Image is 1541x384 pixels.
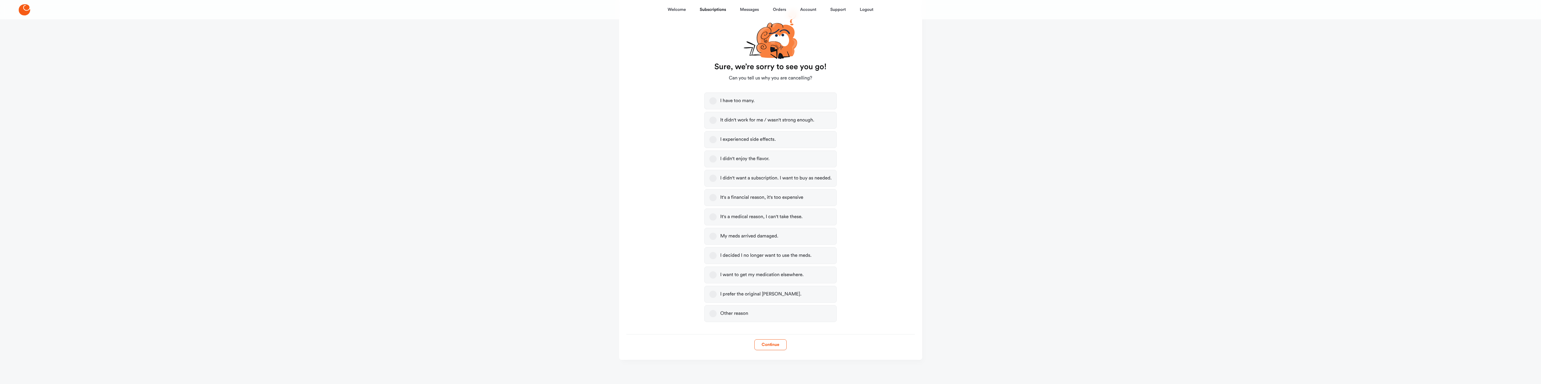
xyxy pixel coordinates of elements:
[709,252,717,259] button: I decided I no longer want to use the meds.
[709,271,717,279] button: I want to get my medication elsewhere.
[709,155,717,163] button: I didn't enjoy the flavor.
[709,310,717,317] button: Other reason
[740,2,759,17] a: Messages
[709,136,717,143] button: I experienced side effects.
[830,2,846,17] a: Support
[773,2,786,17] a: Orders
[754,339,787,350] button: Continue
[709,175,717,182] button: I didn't want a subscription. I want to buy as needed.
[720,98,755,104] div: I have too many.
[800,2,816,17] a: Account
[668,2,686,17] a: Welcome
[743,9,798,59] img: cartoon-confuse-xvMLqgb5.svg
[720,117,814,123] div: It didn't work for me / wasn't strong enough.
[709,117,717,124] button: It didn't work for me / wasn't strong enough.
[709,194,717,201] button: It's a financial reason, it's too expensive
[715,62,827,72] strong: Sure, we’re sorry to see you go!
[720,311,748,317] div: Other reason
[720,156,769,162] div: I didn't enjoy the flavor.
[720,272,804,278] div: I want to get my medication elsewhere.
[709,213,717,221] button: It's a medical reason, I can't take these.
[700,2,726,17] a: Subscriptions
[720,253,811,259] div: I decided I no longer want to use the meds.
[720,233,778,239] div: My meds arrived damaged.
[709,97,717,105] button: I have too many.
[860,2,873,17] a: Logout
[720,214,803,220] div: It's a medical reason, I can't take these.
[720,291,801,297] div: I prefer the original [PERSON_NAME].
[720,195,803,201] div: It's a financial reason, it's too expensive
[709,291,717,298] button: I prefer the original [PERSON_NAME].
[729,75,812,82] span: Can you tell us why you are cancelling?
[720,175,832,181] div: I didn't want a subscription. I want to buy as needed.
[720,137,776,143] div: I experienced side effects.
[709,233,717,240] button: My meds arrived damaged.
